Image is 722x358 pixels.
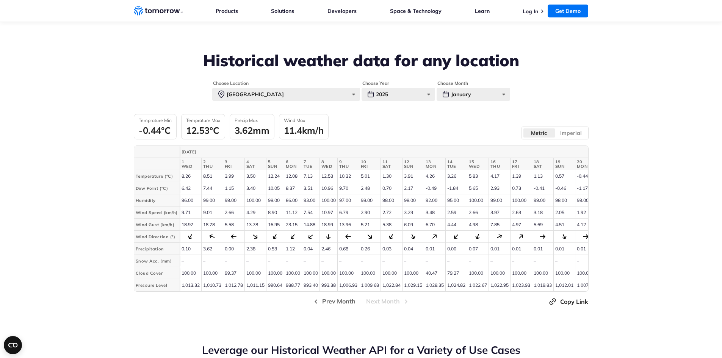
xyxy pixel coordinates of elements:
[266,279,284,291] td: 990.64
[284,219,302,231] td: 23.15
[134,231,180,243] th: Wind Direction (°)
[319,219,337,231] td: 18.99
[532,182,553,194] td: -0.41
[180,255,201,267] td: –
[231,234,237,240] div: 273.57°
[424,279,445,291] td: 1,028.35
[337,194,359,206] td: 97.00
[359,243,381,255] td: 0.26
[223,243,244,255] td: 0.00
[186,125,220,136] div: 12.53°C
[271,233,279,241] div: 210.96°
[577,164,595,169] span: MON
[321,164,336,169] span: WED
[319,206,337,219] td: 10.97
[560,297,588,306] span: Copy Link
[489,182,510,194] td: 2.93
[337,182,359,194] td: 9.70
[302,182,319,194] td: 3.51
[284,243,302,255] td: 1.12
[319,255,337,267] td: –
[437,80,469,86] legend: Choose Month
[447,164,465,169] span: TUE
[553,206,575,219] td: 2.05
[517,233,525,241] div: 46.03°
[575,170,597,182] td: -0.44
[322,297,356,306] span: Prev Month
[244,219,266,231] td: 13.78
[555,164,573,169] span: SUN
[402,255,424,267] td: –
[180,182,201,194] td: 6.42
[445,267,467,279] td: 79.27
[532,206,553,219] td: 3.18
[512,164,530,169] span: FRI
[180,243,201,255] td: 0.10
[553,267,575,279] td: 100.00
[489,279,510,291] td: 1,022.95
[381,243,402,255] td: 0.03
[321,159,336,164] span: 8
[390,8,442,14] a: Space & Technology
[201,267,223,279] td: 100.00
[510,206,532,219] td: 2.63
[402,279,424,291] td: 1,029.15
[223,279,244,291] td: 1,012.78
[467,194,489,206] td: 100.00
[182,164,200,169] span: WED
[134,194,180,206] th: Humidity
[489,243,510,255] td: 0.01
[489,219,510,231] td: 7.85
[325,233,332,240] div: 188.09°
[362,80,390,86] legend: Choose Year
[445,206,467,219] td: 2.59
[445,170,467,182] td: 3.26
[225,159,243,164] span: 3
[223,206,244,219] td: 2.66
[266,194,284,206] td: 98.00
[266,267,284,279] td: 100.00
[286,159,300,164] span: 6
[555,159,573,164] span: 19
[404,164,422,169] span: SUN
[381,182,402,194] td: 0.70
[532,194,553,206] td: 99.00
[284,170,302,182] td: 12.08
[489,170,510,182] td: 4.17
[402,267,424,279] td: 100.00
[575,219,597,231] td: 4.12
[523,128,555,138] label: Metric
[359,182,381,194] td: 2.48
[201,170,223,182] td: 8.51
[555,128,587,138] label: Imperial
[302,279,319,291] td: 993.40
[266,219,284,231] td: 16.95
[490,164,509,169] span: THU
[337,243,359,255] td: 0.68
[534,164,552,169] span: SAT
[474,233,481,240] div: 200.29°
[134,267,180,279] th: Cloud Cover
[266,243,284,255] td: 0.53
[319,182,337,194] td: 10.96
[180,170,201,182] td: 8.26
[212,88,360,101] div: [GEOGRAPHIC_DATA]
[244,243,266,255] td: 2.38
[345,234,351,240] div: 266.77°
[402,170,424,182] td: 3.91
[134,343,589,357] h2: Leverage our Historical Weather API for a Variety of Use Cases
[467,279,489,291] td: 1,022.67
[337,206,359,219] td: 6.79
[134,206,180,219] th: Wind Speed (km/h)
[244,255,266,267] td: –
[134,255,180,267] th: Snow Acc. (mm)
[339,159,357,164] span: 9
[235,125,269,136] div: 3.62mm
[223,219,244,231] td: 5.58
[180,279,201,291] td: 1,013.32
[223,255,244,267] td: –
[337,279,359,291] td: 1,006.93
[532,243,553,255] td: 0.01
[359,279,381,291] td: 1,009.68
[431,233,439,241] div: 45.37°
